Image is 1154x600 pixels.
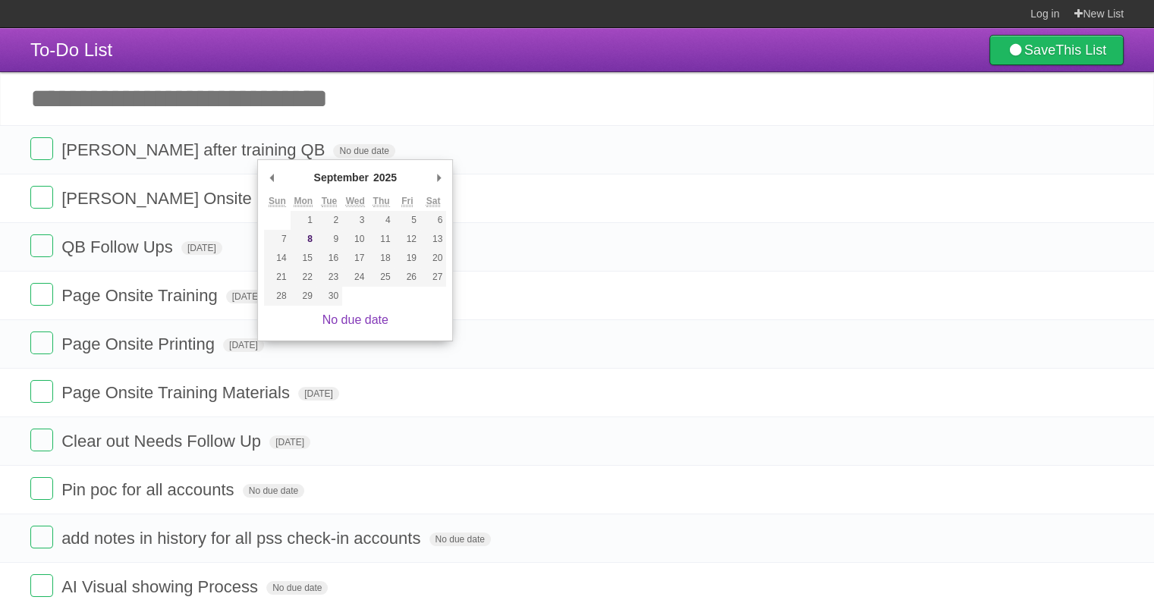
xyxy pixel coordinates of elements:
[30,186,53,209] label: Done
[181,241,222,255] span: [DATE]
[294,196,313,207] abbr: Monday
[61,140,329,159] span: [PERSON_NAME] after training QB
[223,338,264,352] span: [DATE]
[264,249,290,268] button: 14
[264,287,290,306] button: 28
[61,286,221,305] span: Page Onsite Training
[371,166,399,189] div: 2025
[298,387,339,401] span: [DATE]
[316,230,342,249] button: 9
[420,268,446,287] button: 27
[322,196,337,207] abbr: Tuesday
[264,230,290,249] button: 7
[30,234,53,257] label: Done
[30,380,53,403] label: Done
[989,35,1124,65] a: SaveThis List
[291,211,316,230] button: 1
[264,268,290,287] button: 21
[401,196,413,207] abbr: Friday
[61,432,265,451] span: Clear out Needs Follow Up
[30,574,53,597] label: Done
[316,268,342,287] button: 23
[429,532,491,546] span: No due date
[269,196,286,207] abbr: Sunday
[342,211,368,230] button: 3
[61,237,177,256] span: QB Follow Ups
[61,335,219,353] span: Page Onsite Printing
[264,166,279,189] button: Previous Month
[368,249,394,268] button: 18
[61,189,285,208] span: [PERSON_NAME] Onsite QB
[291,230,316,249] button: 8
[368,230,394,249] button: 11
[395,249,420,268] button: 19
[426,196,441,207] abbr: Saturday
[30,283,53,306] label: Done
[30,477,53,500] label: Done
[373,196,390,207] abbr: Thursday
[368,211,394,230] button: 4
[342,230,368,249] button: 10
[30,39,112,60] span: To-Do List
[311,166,370,189] div: September
[30,526,53,548] label: Done
[368,268,394,287] button: 25
[226,290,267,303] span: [DATE]
[420,211,446,230] button: 6
[291,287,316,306] button: 29
[316,287,342,306] button: 30
[346,196,365,207] abbr: Wednesday
[30,137,53,160] label: Done
[291,249,316,268] button: 15
[1055,42,1106,58] b: This List
[30,331,53,354] label: Done
[395,230,420,249] button: 12
[431,166,446,189] button: Next Month
[61,480,237,499] span: Pin poc for all accounts
[30,429,53,451] label: Done
[333,144,395,158] span: No due date
[395,268,420,287] button: 26
[316,211,342,230] button: 2
[420,230,446,249] button: 13
[61,383,294,402] span: Page Onsite Training Materials
[395,211,420,230] button: 5
[342,268,368,287] button: 24
[420,249,446,268] button: 20
[243,484,304,498] span: No due date
[316,249,342,268] button: 16
[269,435,310,449] span: [DATE]
[61,529,424,548] span: add notes in history for all pss check-in accounts
[342,249,368,268] button: 17
[266,581,328,595] span: No due date
[322,313,388,326] a: No due date
[291,268,316,287] button: 22
[61,577,262,596] span: AI Visual showing Process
